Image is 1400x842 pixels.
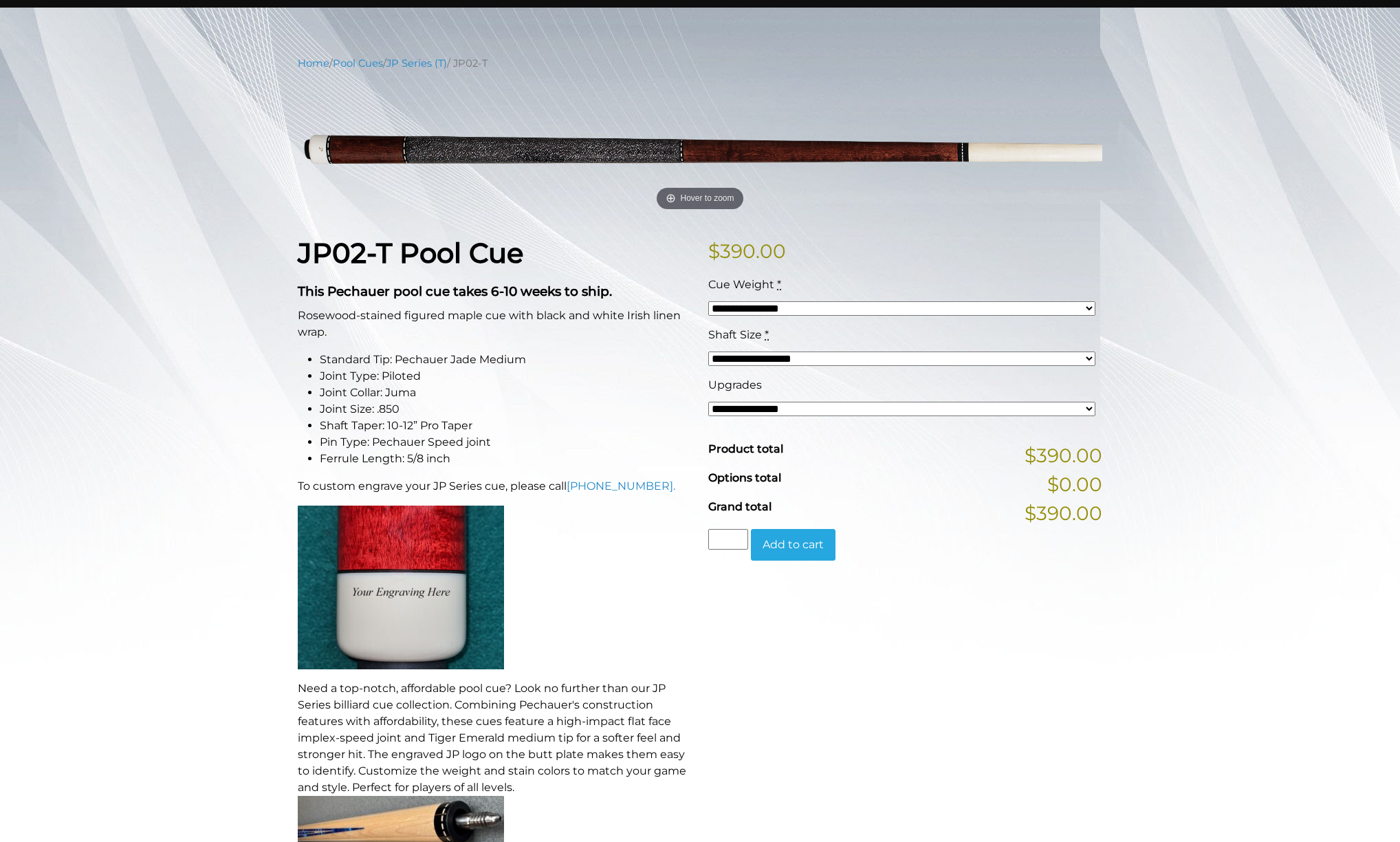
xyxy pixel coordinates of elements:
span: $0.00 [1047,470,1102,499]
strong: JP02-T Pool Cue [298,236,523,270]
span: $390.00 [1025,441,1102,470]
a: [PHONE_NUMBER]. [567,479,675,493]
abbr: required [765,328,769,341]
img: An image of a cue butt with the words "YOUR ENGRAVING HERE". [298,506,504,669]
li: Joint Size: .850 [320,401,692,418]
img: jp02-T.png [298,81,1102,215]
p: To custom engrave your JP Series cue, please call [298,478,692,495]
span: $ [708,239,720,263]
strong: This Pechauer pool cue takes 6-10 weeks to ship. [298,283,612,299]
nav: Breadcrumb [298,56,1102,71]
abbr: required [777,278,781,291]
li: Joint Type: Piloted [320,368,692,385]
span: Upgrades [708,378,762,391]
a: Hover to zoom [298,81,1102,215]
span: Grand total [708,500,772,513]
li: Pin Type: Pechauer Speed joint [320,434,692,451]
a: Home [298,57,329,69]
li: Shaft Taper: 10-12” Pro Taper [320,418,692,434]
button: Add to cart [751,529,835,561]
li: Standard Tip: Pechauer Jade Medium [320,352,692,368]
a: Pool Cues [333,57,383,69]
p: Rosewood-stained figured maple cue with black and white Irish linen wrap. [298,307,692,341]
span: Options total [708,471,781,484]
bdi: 390.00 [708,239,786,263]
a: JP Series (T) [386,57,447,69]
span: Shaft Size [708,328,762,341]
span: Product total [708,442,783,455]
input: Product quantity [708,529,748,550]
li: Joint Collar: Juma [320,385,692,401]
span: Cue Weight [708,278,774,291]
li: Ferrule Length: 5/8 inch [320,451,692,467]
span: $390.00 [1025,499,1102,528]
